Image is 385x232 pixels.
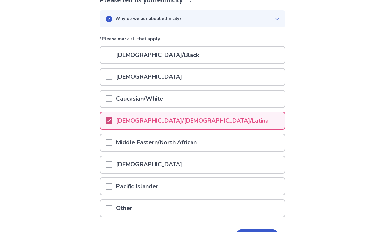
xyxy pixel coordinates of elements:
[112,47,203,63] p: [DEMOGRAPHIC_DATA]/Black
[112,156,186,173] p: [DEMOGRAPHIC_DATA]
[112,200,136,217] p: Other
[115,16,182,22] p: Why do we ask about ethnicity?
[112,112,272,129] p: [DEMOGRAPHIC_DATA]/[DEMOGRAPHIC_DATA]/Latina
[100,35,285,46] p: *Please mark all that apply
[112,69,186,85] p: [DEMOGRAPHIC_DATA]
[112,91,167,107] p: Caucasian/White
[112,178,162,195] p: Pacific Islander
[112,134,201,151] p: Middle Eastern/North African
